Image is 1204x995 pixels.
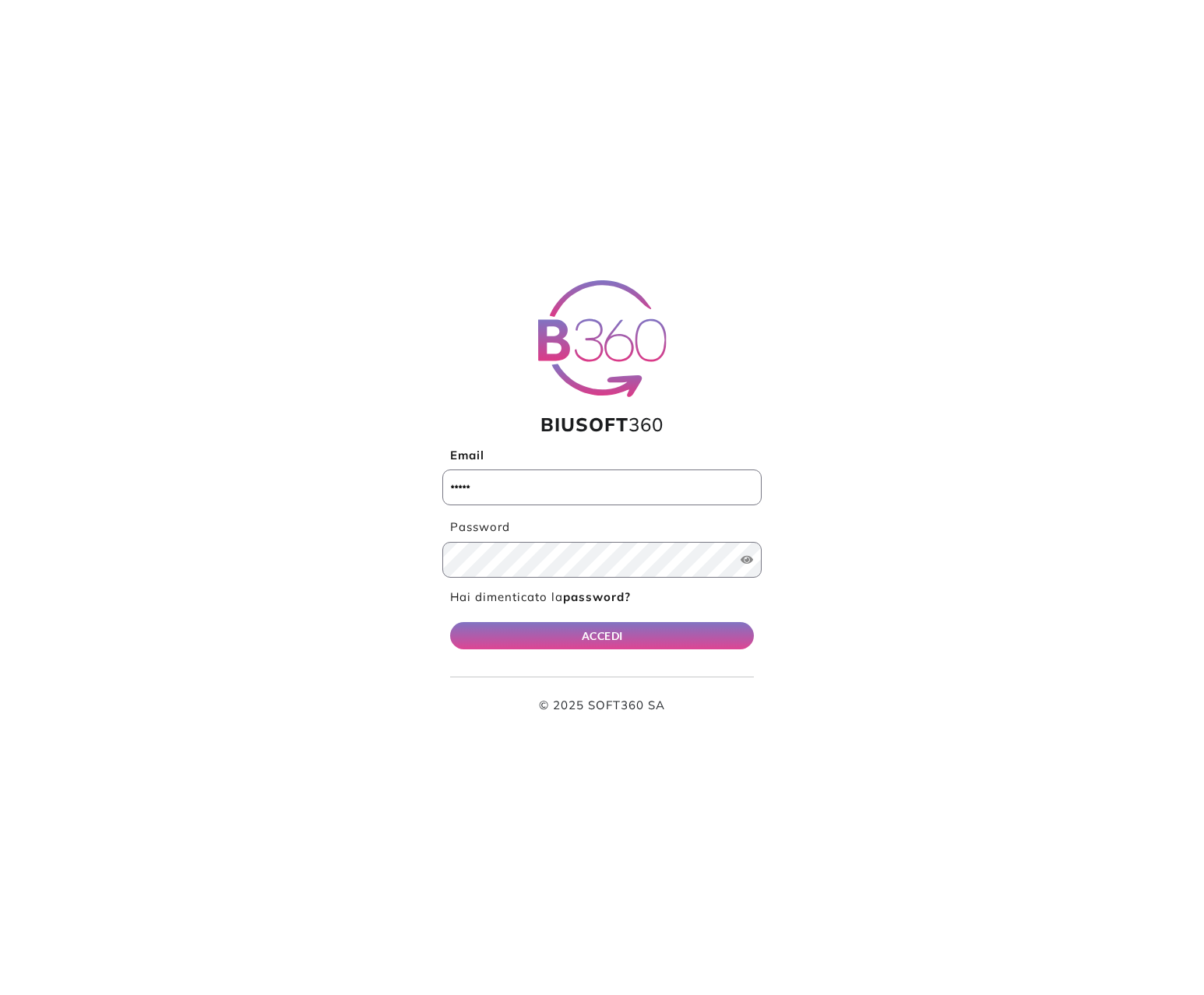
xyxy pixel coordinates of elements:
b: Email [450,448,484,462]
button: ACCEDI [450,622,754,649]
p: © 2025 SOFT360 SA [450,697,754,715]
span: BIUSOFT [540,413,628,436]
label: Password [442,519,762,536]
h1: 360 [442,413,762,436]
a: Hai dimenticato lapassword? [450,589,631,604]
b: password? [563,589,631,604]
